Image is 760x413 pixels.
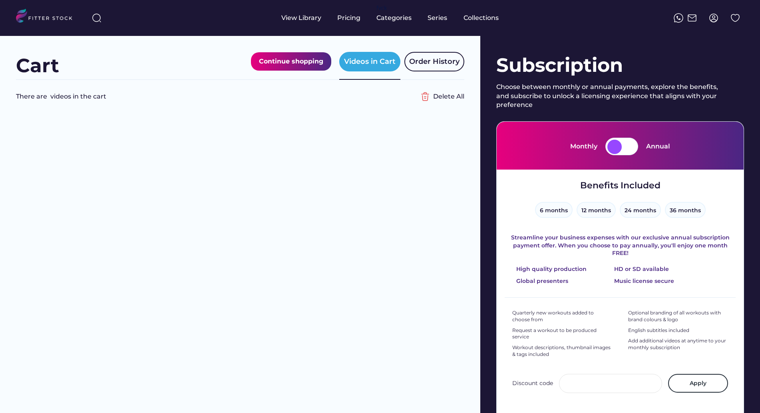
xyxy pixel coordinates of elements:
button: 24 months [620,202,661,218]
div: HD or SD available [614,265,669,273]
div: Optional branding of all workouts with brand colours & logo [628,310,728,323]
div: Continue shopping [259,56,323,67]
button: 12 months [577,202,616,218]
img: meteor-icons_whatsapp%20%281%29.svg [674,13,683,23]
img: Group%201000002356%20%282%29.svg [417,89,433,105]
img: yH5BAEAAAAALAAAAAABAAEAAAIBRAA7 [505,279,510,283]
div: Pricing [337,14,360,22]
div: High quality production [516,265,587,273]
div: Order History [409,57,460,67]
div: Music license secure [614,277,674,285]
img: yH5BAEAAAAALAAAAAABAAEAAAIBRAA7 [603,267,608,271]
img: Frame%2051.svg [687,13,697,23]
img: yH5BAEAAAAALAAAAAABAAEAAAIBRAA7 [603,279,608,283]
div: Request a workout to be produced service [512,327,612,341]
div: Series [428,14,448,22]
div: Subscription [496,52,744,79]
div: Monthly [570,142,597,151]
div: fvck [376,4,387,12]
img: LOGO.svg [16,9,79,25]
div: Collections [464,14,499,22]
div: View Library [281,14,321,22]
button: 6 months [535,202,573,218]
div: Choose between monthly or annual payments, explore the benefits, and subscribe to unlock a licens... [496,83,724,109]
div: Benefits Included [580,180,661,192]
div: Discount code [512,379,553,387]
div: Add additional videos at anytime to your monthly subscription [628,338,728,351]
img: yH5BAEAAAAALAAAAAABAAEAAAIBRAA7 [505,267,510,271]
img: search-normal%203.svg [92,13,101,23]
div: Global presenters [516,277,568,285]
div: Delete All [433,92,464,101]
div: Quarterly new workouts added to choose from [512,310,612,323]
div: Streamline your business expenses with our exclusive annual subscription payment offer. When you ... [505,234,736,257]
img: profile-circle.svg [709,13,718,23]
img: Group%201000002324%20%282%29.svg [730,13,740,23]
div: Annual [646,142,670,151]
div: Categories [376,14,412,22]
div: Cart [16,52,59,79]
div: There are videos in the cart [16,92,417,101]
div: English subtitles included [628,327,689,334]
div: Videos in Cart [344,57,396,67]
div: Workout descriptions, thumbnail images & tags included [512,344,612,358]
button: 36 months [665,202,706,218]
button: Apply [668,374,728,393]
